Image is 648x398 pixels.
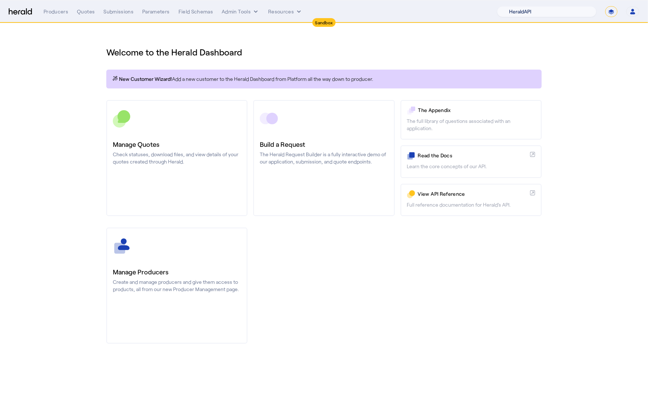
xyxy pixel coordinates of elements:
[179,8,213,15] div: Field Schemas
[113,278,241,293] p: Create and manage producers and give them access to products, all from our new Producer Managemen...
[44,8,68,15] div: Producers
[113,151,241,165] p: Check statuses, download files, and view details of your quotes created through Herald.
[9,8,32,15] img: Herald Logo
[253,100,394,216] a: Build a RequestThe Herald Request Builder is a fully interactive demo of our application, submiss...
[401,145,542,178] a: Read the DocsLearn the core concepts of our API.
[407,163,535,170] p: Learn the core concepts of our API.
[407,117,535,132] p: The full library of questions associated with an application.
[312,18,336,27] div: Sandbox
[106,46,542,58] h1: Welcome to the Herald Dashboard
[106,228,247,344] a: Manage ProducersCreate and manage producers and give them access to products, all from our new Pr...
[268,8,303,15] button: Resources dropdown menu
[113,139,241,149] h3: Manage Quotes
[103,8,134,15] div: Submissions
[142,8,170,15] div: Parameters
[401,100,542,140] a: The AppendixThe full library of questions associated with an application.
[112,75,536,83] p: Add a new customer to the Herald Dashboard from Platform all the way down to producer.
[77,8,95,15] div: Quotes
[418,152,527,159] p: Read the Docs
[418,190,527,198] p: View API Reference
[418,107,535,114] p: The Appendix
[260,151,388,165] p: The Herald Request Builder is a fully interactive demo of our application, submission, and quote ...
[260,139,388,149] h3: Build a Request
[119,75,172,83] span: New Customer Wizard!
[113,267,241,277] h3: Manage Producers
[401,184,542,216] a: View API ReferenceFull reference documentation for Herald's API.
[106,100,247,216] a: Manage QuotesCheck statuses, download files, and view details of your quotes created through Herald.
[407,201,535,208] p: Full reference documentation for Herald's API.
[222,8,259,15] button: internal dropdown menu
